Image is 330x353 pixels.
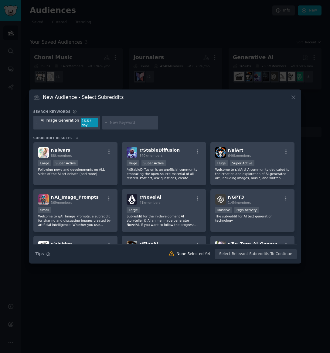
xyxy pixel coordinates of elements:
button: Tips [33,249,53,259]
div: Massive [215,207,232,213]
span: r/ StableDiffusion [139,148,180,153]
span: Subreddit Results [33,136,72,140]
span: Tips [36,251,44,257]
p: /r/StableDiffusion is an unofficial community embracing the open-source material of all related. ... [127,167,201,180]
span: 14 [74,136,78,140]
p: Subreddit for the in-development AI storyteller & AI anime image generator NovelAI. If you want t... [127,214,201,227]
span: 840k members [139,154,162,157]
div: Large [38,160,52,166]
div: Super Active [230,160,255,166]
div: Huge [215,160,228,166]
img: NovelAi [127,194,137,205]
img: aivideo [38,241,49,251]
p: Welcome to r/AI_Image_Prompts, a subreddit for sharing and discussing images created by artificia... [38,214,113,227]
p: Welcome to r/aiArt! A community dedicated to the creation and exploration of AI-generated art, in... [215,167,290,180]
img: aiwars [38,147,49,158]
img: FluxAI [127,241,137,251]
span: 41k members [139,201,160,204]
div: 16.6 / day [81,118,98,128]
div: Super Active [53,160,78,166]
img: GPT3 [215,194,226,205]
span: r/ AI_Image_Prompts [51,195,99,200]
div: AI Image Generation [41,118,79,128]
span: 88k members [51,154,72,157]
p: Following news and developments on ALL sides of the AI art debate (and more) [38,167,113,176]
h3: Search keywords [33,109,71,114]
img: StableDiffusion [127,147,137,158]
div: Large [127,207,140,213]
div: Super Active [141,160,166,166]
div: Small [38,207,51,213]
span: r/ aivideo [51,241,72,246]
span: r/ aiArt [228,148,243,153]
span: r/ FluxAI [139,241,158,246]
div: High Activity [234,207,259,213]
div: Huge [127,160,139,166]
div: None Selected Yet [177,251,210,257]
span: 369 members [51,201,72,204]
img: Re_Zero_AI_Generation [215,241,226,251]
input: New Keyword [110,120,156,126]
h3: New Audience - Select Subreddits [43,94,124,100]
span: r/ aiwars [51,148,70,153]
span: r/ Re_Zero_AI_Generation [228,241,287,246]
span: 640k members [228,154,251,157]
img: AI_Image_Prompts [38,194,49,205]
span: 1.4M members [228,201,251,204]
img: aiArt [215,147,226,158]
p: The subreddit for AI text generation technology [215,214,290,223]
span: r/ NovelAi [139,195,161,200]
span: r/ GPT3 [228,195,244,200]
